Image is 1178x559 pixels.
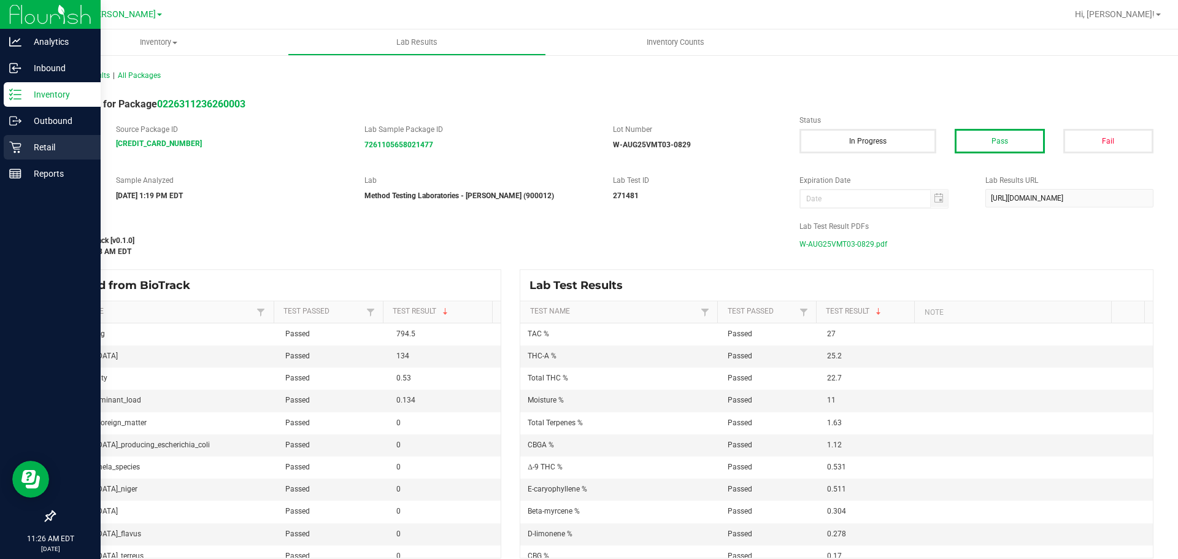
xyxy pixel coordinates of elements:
[528,396,564,404] span: Moisture %
[728,441,752,449] span: Passed
[364,191,554,200] strong: Method Testing Laboratories - [PERSON_NAME] (900012)
[728,396,752,404] span: Passed
[283,307,363,317] a: Test PassedSortable
[21,166,95,181] p: Reports
[285,418,310,427] span: Passed
[396,352,409,360] span: 134
[827,396,836,404] span: 11
[1063,129,1153,153] button: Fail
[113,71,115,80] span: |
[285,396,310,404] span: Passed
[528,374,568,382] span: Total THC %
[9,141,21,153] inline-svg: Retail
[380,37,454,48] span: Lab Results
[9,88,21,101] inline-svg: Inventory
[827,330,836,338] span: 27
[54,98,245,110] span: Lab Result for Package
[62,418,147,427] span: filth_feces_foreign_matter
[285,507,310,515] span: Passed
[827,485,846,493] span: 0.511
[728,507,752,515] span: Passed
[29,29,288,55] a: Inventory
[528,530,572,538] span: D-limonene %
[64,279,199,292] span: Synced from BioTrack
[62,396,141,404] span: total_contaminant_load
[799,175,968,186] label: Expiration Date
[546,29,804,55] a: Inventory Counts
[396,507,401,515] span: 0
[9,115,21,127] inline-svg: Outbound
[874,307,883,317] span: Sortable
[728,418,752,427] span: Passed
[62,530,141,538] span: [MEDICAL_DATA]_flavus
[157,98,245,110] a: 0226311236260003
[21,34,95,49] p: Analytics
[116,191,183,200] strong: [DATE] 1:19 PM EDT
[826,307,910,317] a: Test ResultSortable
[728,530,752,538] span: Passed
[288,29,546,55] a: Lab Results
[116,139,202,148] a: [CREDIT_CARD_NUMBER]
[364,124,595,135] label: Lab Sample Package ID
[6,544,95,553] p: [DATE]
[1075,9,1155,19] span: Hi, [PERSON_NAME]!
[698,304,712,320] a: Filter
[441,307,450,317] span: Sortable
[12,461,49,498] iframe: Resource center
[914,301,1111,323] th: Note
[728,485,752,493] span: Passed
[9,62,21,74] inline-svg: Inbound
[253,304,268,320] a: Filter
[530,307,698,317] a: Test NameSortable
[285,374,310,382] span: Passed
[728,352,752,360] span: Passed
[21,87,95,102] p: Inventory
[728,463,752,471] span: Passed
[827,418,842,427] span: 1.63
[364,141,433,149] a: 7261105658021477
[62,441,210,449] span: [MEDICAL_DATA]_producing_escherichia_coli
[528,507,580,515] span: Beta-myrcene %
[528,441,554,449] span: CBGA %
[21,61,95,75] p: Inbound
[64,307,253,317] a: Test NameSortable
[396,418,401,427] span: 0
[393,307,488,317] a: Test ResultSortable
[396,530,401,538] span: 0
[827,352,842,360] span: 25.2
[613,124,781,135] label: Lot Number
[630,37,721,48] span: Inventory Counts
[364,175,595,186] label: Lab
[613,141,691,149] strong: W-AUG25VMT03-0829
[29,37,288,48] span: Inventory
[396,463,401,471] span: 0
[955,129,1045,153] button: Pass
[827,374,842,382] span: 22.7
[985,175,1153,186] label: Lab Results URL
[396,485,401,493] span: 0
[285,330,310,338] span: Passed
[796,304,811,320] a: Filter
[799,129,936,153] button: In Progress
[6,533,95,544] p: 11:26 AM EDT
[529,279,632,292] span: Lab Test Results
[728,374,752,382] span: Passed
[116,175,346,186] label: Sample Analyzed
[285,463,310,471] span: Passed
[396,374,411,382] span: 0.53
[285,352,310,360] span: Passed
[285,485,310,493] span: Passed
[827,441,842,449] span: 1.12
[54,221,781,232] label: Last Modified
[799,221,1153,232] label: Lab Test Result PDFs
[528,418,583,427] span: Total Terpenes %
[728,307,796,317] a: Test PassedSortable
[827,507,846,515] span: 0.304
[827,530,846,538] span: 0.278
[528,485,587,493] span: E-caryophyllene %
[285,441,310,449] span: Passed
[116,124,346,135] label: Source Package ID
